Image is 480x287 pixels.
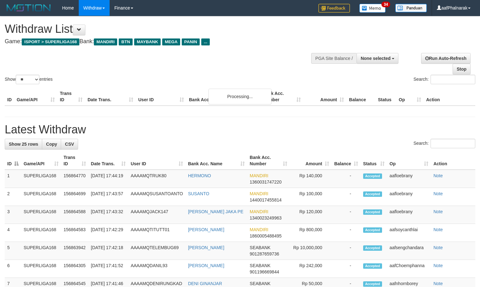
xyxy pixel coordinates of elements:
[188,227,224,232] a: [PERSON_NAME]
[21,260,61,278] td: SUPERLIGA168
[5,23,314,35] h1: Withdraw List
[61,206,89,224] td: 156864588
[188,173,211,178] a: HERMONO
[250,215,282,220] span: Copy 1340023249963 to clipboard
[290,188,332,206] td: Rp 100,000
[61,139,78,149] a: CSV
[188,245,224,250] a: [PERSON_NAME]
[260,88,303,106] th: Bank Acc. Number
[5,75,53,84] label: Show entries
[182,38,200,45] span: PANIN
[363,227,382,233] span: Accepted
[363,173,382,179] span: Accepted
[346,88,375,106] th: Balance
[332,224,361,242] td: -
[303,88,346,106] th: Amount
[119,38,133,45] span: BTN
[5,206,21,224] td: 3
[433,209,443,214] a: Note
[363,263,382,269] span: Accepted
[387,170,431,188] td: aafloebrany
[21,188,61,206] td: SUPERLIGA168
[89,170,128,188] td: [DATE] 17:44:19
[21,206,61,224] td: SUPERLIGA168
[5,38,314,45] h4: Game: Bank:
[5,260,21,278] td: 6
[128,206,186,224] td: AAAAMQJACK147
[61,242,89,260] td: 156863942
[375,88,396,106] th: Status
[94,38,117,45] span: MANDIRI
[5,139,42,149] a: Show 25 rows
[5,3,53,13] img: MOTION_logo.png
[5,224,21,242] td: 4
[290,152,332,170] th: Amount: activate to sort column ascending
[16,75,39,84] select: Showentries
[162,38,180,45] span: MEGA
[250,209,268,214] span: MANDIRI
[61,260,89,278] td: 156864305
[134,38,161,45] span: MAYBANK
[361,152,387,170] th: Status: activate to sort column ascending
[128,170,186,188] td: AAAAMQTRUK80
[188,281,222,286] a: DENI GINANJAR
[21,170,61,188] td: SUPERLIGA168
[128,224,186,242] td: AAAAMQTITUTT01
[433,227,443,232] a: Note
[136,88,186,106] th: User ID
[5,152,21,170] th: ID: activate to sort column descending
[250,179,282,184] span: Copy 1360031747220 to clipboard
[188,263,224,268] a: [PERSON_NAME]
[57,88,85,106] th: Trans ID
[128,188,186,206] td: AAAAMQSUSANTOANTO
[431,139,475,148] input: Search:
[61,224,89,242] td: 156864583
[5,170,21,188] td: 1
[250,173,268,178] span: MANDIRI
[414,139,475,148] label: Search:
[359,4,386,13] img: Button%20Memo.svg
[61,152,89,170] th: Trans ID: activate to sort column ascending
[14,88,57,106] th: Game/API
[332,242,361,260] td: -
[9,142,38,147] span: Show 25 rows
[396,88,424,106] th: Op
[357,53,398,64] button: None selected
[89,152,128,170] th: Date Trans.: activate to sort column ascending
[5,188,21,206] td: 2
[188,191,209,196] a: SUSANTO
[363,245,382,251] span: Accepted
[21,242,61,260] td: SUPERLIGA168
[21,152,61,170] th: Game/API: activate to sort column ascending
[250,245,271,250] span: SEABANK
[387,188,431,206] td: aafloebrany
[311,53,357,64] div: PGA Site Balance /
[433,263,443,268] a: Note
[363,209,382,215] span: Accepted
[433,191,443,196] a: Note
[250,197,282,202] span: Copy 1440017455814 to clipboard
[128,242,186,260] td: AAAAMQTELEMBUG69
[22,38,79,45] span: ISPORT > SUPERLIGA168
[332,152,361,170] th: Balance: activate to sort column ascending
[250,227,268,232] span: MANDIRI
[250,233,282,238] span: Copy 1860005488495 to clipboard
[431,152,475,170] th: Action
[85,88,136,106] th: Date Trans.
[421,53,471,64] a: Run Auto-Refresh
[363,281,382,287] span: Accepted
[290,224,332,242] td: Rp 800,000
[5,88,14,106] th: ID
[89,188,128,206] td: [DATE] 17:43:57
[250,191,268,196] span: MANDIRI
[46,142,57,147] span: Copy
[332,260,361,278] td: -
[128,260,186,278] td: AAAAMQDANIL93
[42,139,61,149] a: Copy
[186,88,260,106] th: Bank Acc. Name
[290,242,332,260] td: Rp 10,000,000
[433,173,443,178] a: Note
[61,170,89,188] td: 156864770
[128,152,186,170] th: User ID: activate to sort column ascending
[250,281,271,286] span: SEABANK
